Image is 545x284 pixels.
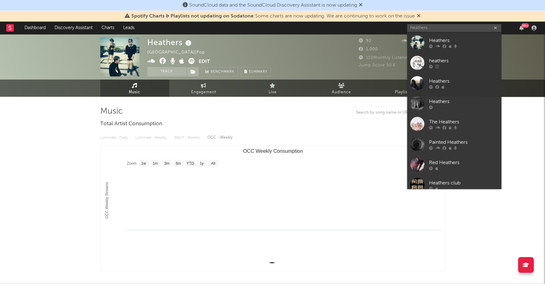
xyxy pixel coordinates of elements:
a: Engagement [169,80,238,97]
div: Heathers club [429,179,498,187]
a: Audience [307,80,376,97]
span: Total Artist Consumption [100,120,162,128]
span: Summary [249,70,267,74]
span: Audience [332,89,351,96]
div: 99 + [521,23,529,28]
div: The Heathers [429,118,498,126]
a: Music [100,80,169,97]
div: Heathers [429,98,498,105]
a: Heathers club [407,175,501,195]
div: Red Heathers [429,159,498,166]
text: 1w [141,161,146,166]
text: OCC Weekly Streams [105,182,109,219]
span: 1,000 [359,47,378,51]
text: Zoom [127,161,137,166]
span: Benchmark [211,68,234,76]
span: Engagement [191,89,216,96]
a: The Heathers [407,114,501,134]
a: Dashboard [20,22,50,34]
div: heathers [429,57,498,65]
a: Heathers [407,73,501,93]
div: Heathers [429,37,498,44]
span: Jump Score: 50.6 [359,63,396,67]
a: Benchmark [202,67,238,76]
input: Search for artists [407,24,501,32]
div: Heathers [429,77,498,85]
div: Heathers [147,37,193,48]
a: Painted Heathers [407,134,501,154]
a: Leads [119,22,139,34]
button: Track [147,67,186,76]
div: [GEOGRAPHIC_DATA] | Pop [147,49,212,56]
div: Painted Heathers [429,138,498,146]
text: 1m [152,161,158,166]
span: Live [269,89,277,96]
span: Dismiss [417,14,421,19]
a: heathers [407,53,501,73]
a: Red Heathers [407,154,501,175]
span: Playlists/Charts [395,89,426,96]
span: 78 [402,39,414,43]
text: 1y [200,161,204,166]
text: All [211,161,215,166]
a: Heathers [407,32,501,53]
span: Music [129,89,140,96]
button: 99+ [519,25,524,30]
text: OCC Weekly Consumption [243,148,303,154]
a: Live [238,80,307,97]
span: 110 Monthly Listeners [359,56,411,60]
span: SoundCloud data and the SoundCloud Discovery Assistant is now updating [189,3,357,8]
span: : Some charts are now updating. We are continuing to work on the issue [131,14,415,19]
a: Charts [97,22,119,34]
text: 6m [176,161,181,166]
a: Playlists/Charts [376,80,445,97]
text: YTD [186,161,194,166]
span: 92 [359,39,371,43]
svg: OCC Weekly Consumption [101,146,445,271]
a: Heathers [407,93,501,114]
span: Spotify Charts & Playlists not updating on Sodatone [131,14,254,19]
span: Dismiss [359,3,363,8]
a: Discovery Assistant [50,22,97,34]
input: Search by song name or URL [353,110,419,115]
button: Edit [199,58,210,66]
text: 3m [164,161,169,166]
button: Summary [241,67,271,76]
